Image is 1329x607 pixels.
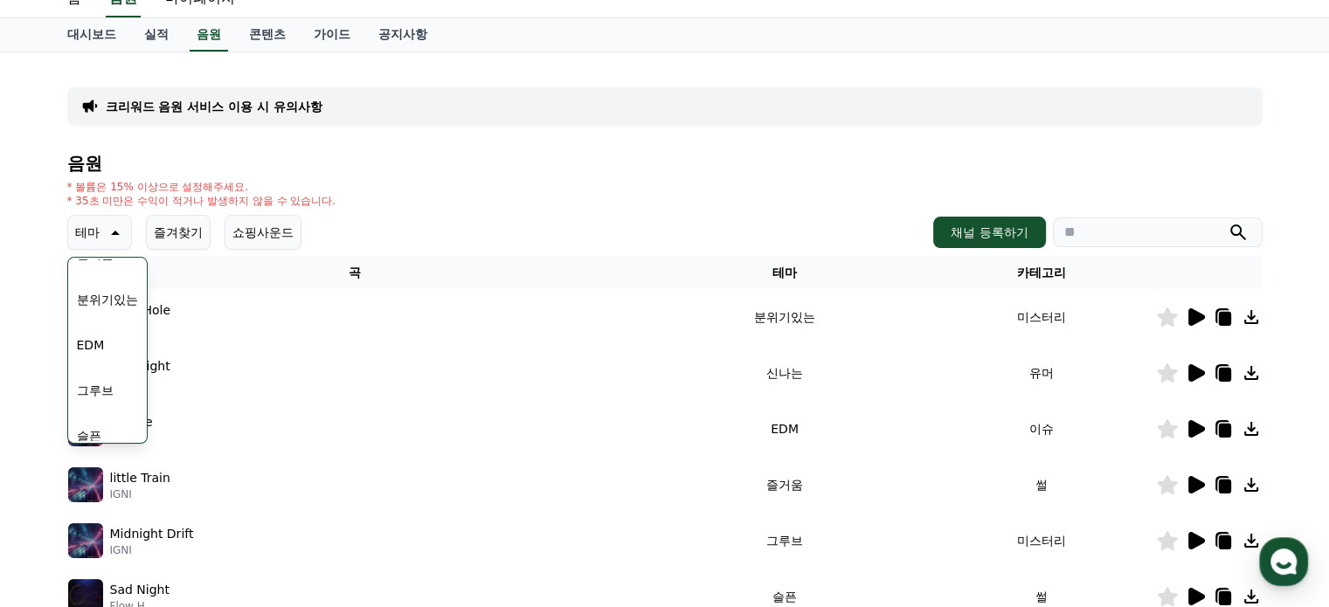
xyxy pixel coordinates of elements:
[927,401,1156,457] td: 이슈
[270,488,291,502] span: 설정
[70,371,121,410] button: 그루브
[642,289,926,345] td: 분위기있는
[55,488,66,502] span: 홈
[67,257,643,289] th: 곡
[364,18,441,52] a: 공지사항
[68,467,103,502] img: music
[190,18,228,52] a: 음원
[927,289,1156,345] td: 미스터리
[67,194,336,208] p: * 35초 미만은 수익이 적거나 발생하지 않을 수 있습니다.
[67,154,1263,173] h4: 음원
[146,215,211,250] button: 즐겨찾기
[225,215,301,250] button: 쇼핑사운드
[110,487,170,501] p: IGNI
[110,543,194,557] p: IGNI
[927,345,1156,401] td: 유머
[642,457,926,513] td: 즐거움
[110,581,170,599] p: Sad Night
[70,326,112,364] button: EDM
[642,401,926,457] td: EDM
[927,457,1156,513] td: 썰
[933,217,1045,248] button: 채널 등록하기
[642,257,926,289] th: 테마
[70,417,108,455] button: 슬픈
[160,489,181,503] span: 대화
[115,462,225,506] a: 대화
[110,357,170,376] p: Moonlight
[110,525,194,543] p: Midnight Drift
[70,280,145,319] button: 분위기있는
[53,18,130,52] a: 대시보드
[642,345,926,401] td: 신나는
[67,215,132,250] button: 테마
[75,220,100,245] p: 테마
[130,18,183,52] a: 실적
[235,18,300,52] a: 콘텐츠
[110,469,170,487] p: little Train
[106,98,322,115] a: 크리워드 음원 서비스 이용 시 유의사항
[68,523,103,558] img: music
[67,180,336,194] p: * 볼륨은 15% 이상으로 설정해주세요.
[927,257,1156,289] th: 카테고리
[5,462,115,506] a: 홈
[300,18,364,52] a: 가이드
[642,513,926,569] td: 그루브
[225,462,336,506] a: 설정
[927,513,1156,569] td: 미스터리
